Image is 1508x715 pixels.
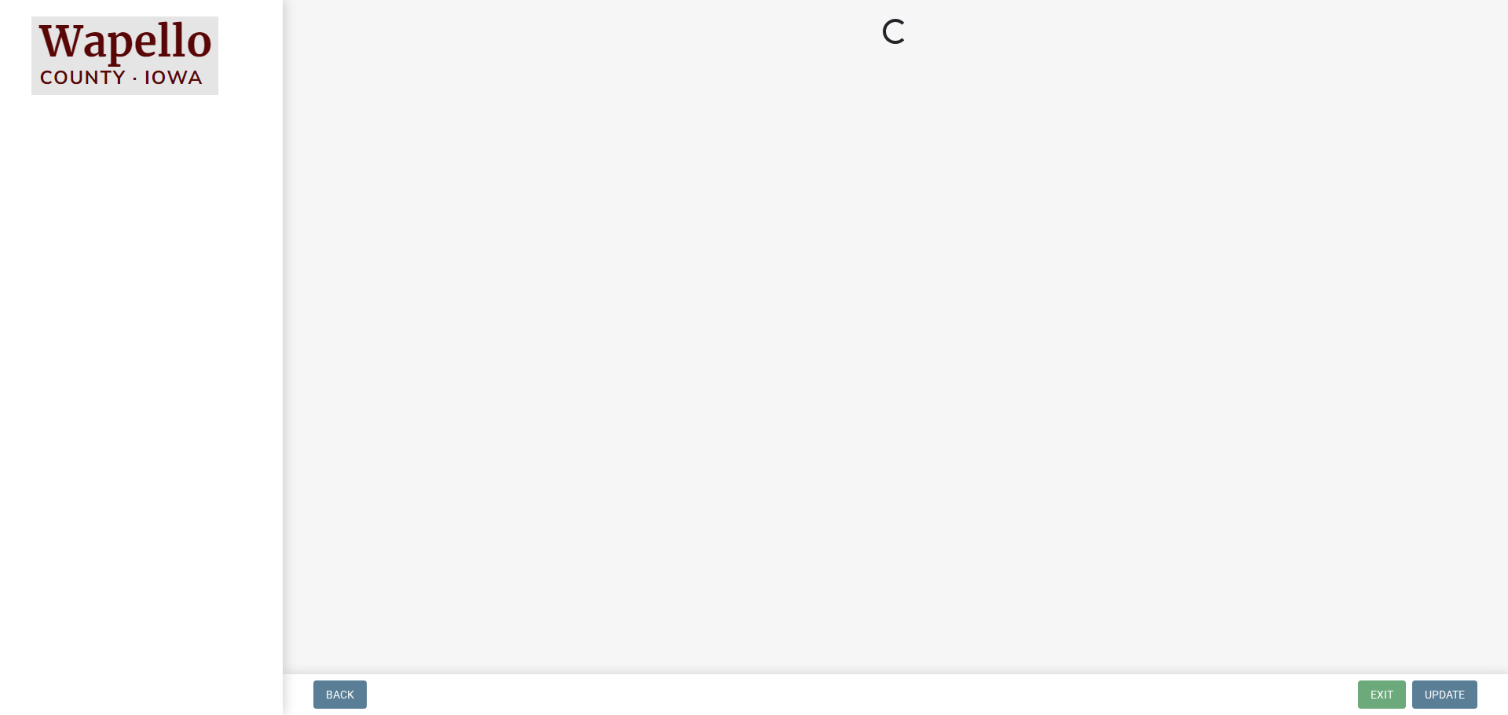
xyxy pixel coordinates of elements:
[326,688,354,701] span: Back
[1412,680,1477,709] button: Update
[31,16,218,95] img: Wapello County, Iowa
[1425,688,1465,701] span: Update
[313,680,367,709] button: Back
[1358,680,1406,709] button: Exit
